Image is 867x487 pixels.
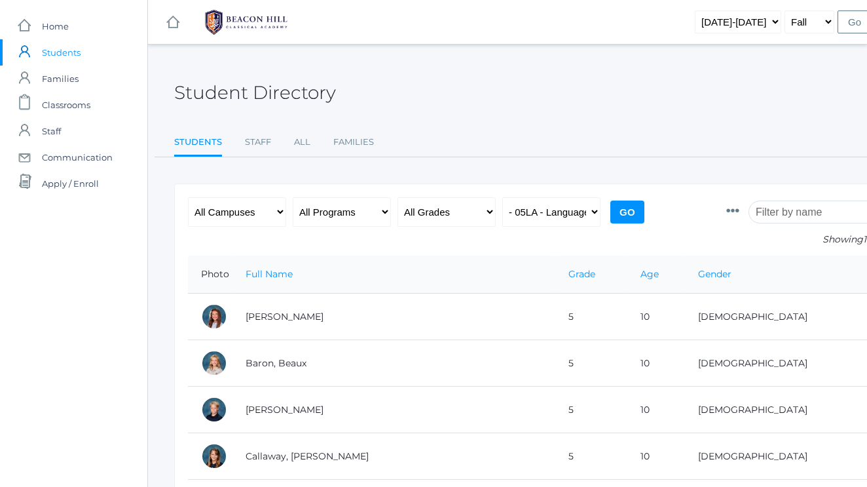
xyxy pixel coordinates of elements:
[627,294,685,340] td: 10
[174,83,336,103] h2: Student Directory
[232,340,555,387] td: Baron, Beaux
[42,170,99,197] span: Apply / Enroll
[188,256,232,294] th: Photo
[42,39,81,66] span: Students
[333,129,374,155] a: Families
[627,387,685,433] td: 10
[555,294,627,340] td: 5
[555,387,627,433] td: 5
[232,294,555,340] td: [PERSON_NAME]
[201,397,227,423] div: Elliot Burke
[201,303,227,330] div: Ella Arnold
[201,443,227,469] div: Kennedy Callaway
[232,433,555,480] td: Callaway, [PERSON_NAME]
[555,433,627,480] td: 5
[698,268,731,280] a: Gender
[42,144,113,170] span: Communication
[232,387,555,433] td: [PERSON_NAME]
[568,268,595,280] a: Grade
[42,13,69,39] span: Home
[627,340,685,387] td: 10
[197,6,295,39] img: 1_BHCALogos-05.png
[245,129,271,155] a: Staff
[610,201,644,224] input: Go
[640,268,659,280] a: Age
[246,268,293,280] a: Full Name
[555,340,627,387] td: 5
[174,129,222,157] a: Students
[42,66,79,92] span: Families
[627,433,685,480] td: 10
[42,92,90,118] span: Classrooms
[201,350,227,376] div: Beaux Baron
[294,129,310,155] a: All
[42,118,61,144] span: Staff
